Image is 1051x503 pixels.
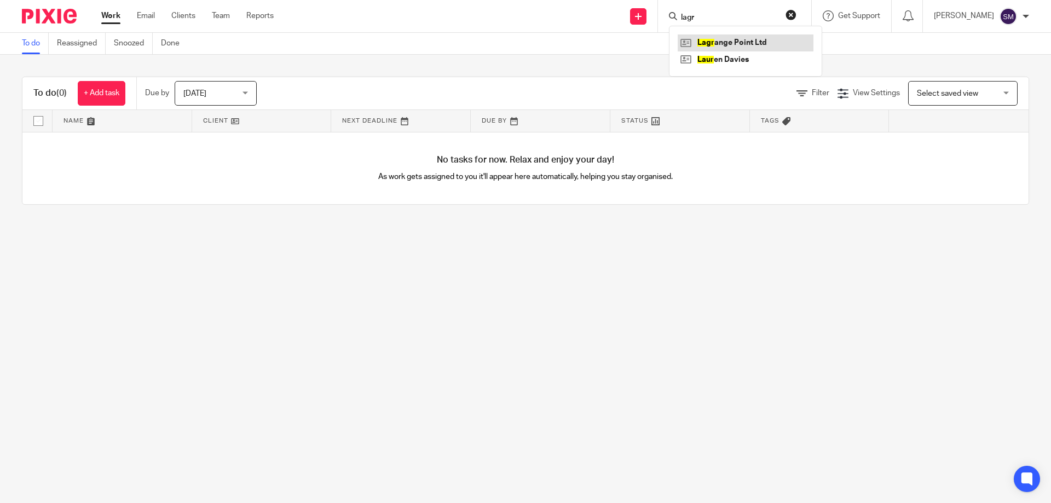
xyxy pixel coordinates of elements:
img: Pixie [22,9,77,24]
h4: No tasks for now. Relax and enjoy your day! [22,154,1029,166]
input: Search [680,13,778,23]
a: Team [212,10,230,21]
a: Email [137,10,155,21]
a: Work [101,10,120,21]
span: Get Support [838,12,880,20]
a: Snoozed [114,33,153,54]
a: To do [22,33,49,54]
a: Done [161,33,188,54]
a: Reassigned [57,33,106,54]
a: Clients [171,10,195,21]
p: Due by [145,88,169,99]
a: Reports [246,10,274,21]
p: [PERSON_NAME] [934,10,994,21]
span: Select saved view [917,90,978,97]
img: svg%3E [1000,8,1017,25]
span: [DATE] [183,90,206,97]
a: + Add task [78,81,125,106]
h1: To do [33,88,67,99]
p: As work gets assigned to you it'll appear here automatically, helping you stay organised. [274,171,777,182]
button: Clear [786,9,796,20]
span: (0) [56,89,67,97]
span: View Settings [853,89,900,97]
span: Tags [761,118,779,124]
span: Filter [812,89,829,97]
